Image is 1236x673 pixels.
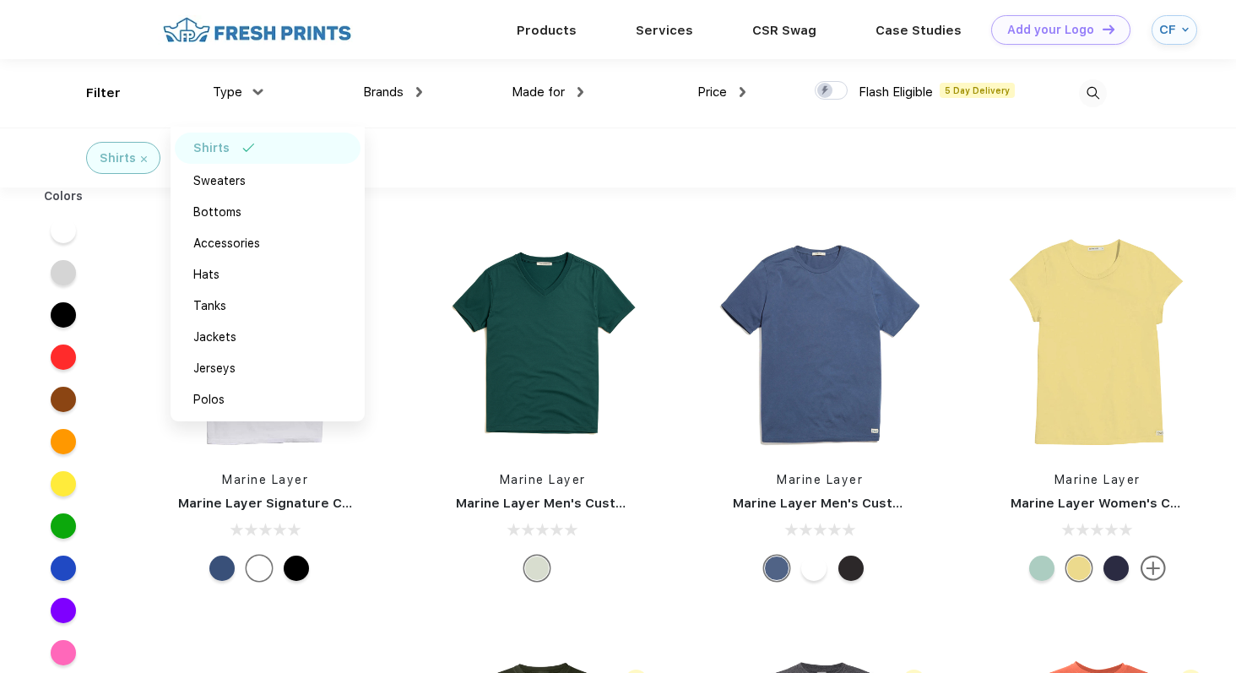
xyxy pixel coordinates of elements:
[193,266,220,284] div: Hats
[577,87,583,97] img: dropdown.png
[1141,556,1166,581] img: more.svg
[193,328,236,346] div: Jackets
[31,187,96,205] div: Colors
[733,496,1118,511] a: Marine Layer Men's Custom Dyed Signature Crew Neck Tee
[100,149,136,167] div: Shirts
[363,84,404,100] span: Brands
[86,84,121,103] div: Filter
[193,139,230,157] div: Shirts
[141,156,147,162] img: filter_cancel.svg
[247,556,272,581] div: White
[193,297,226,315] div: Tanks
[1182,26,1189,33] img: arrow_down_blue.svg
[500,473,586,486] a: Marine Layer
[242,144,255,152] img: filter_selected.svg
[158,15,356,45] img: fo%20logo%202.webp
[416,87,422,97] img: dropdown.png
[1054,473,1141,486] a: Marine Layer
[193,235,260,252] div: Accessories
[1159,23,1178,37] div: CF
[752,23,816,38] a: CSR Swag
[193,360,236,377] div: Jerseys
[1103,24,1114,34] img: DT
[517,23,577,38] a: Products
[153,230,377,454] img: func=resize&h=266
[764,556,789,581] div: Faded Navy
[940,83,1015,98] span: 5 Day Delivery
[636,23,693,38] a: Services
[456,496,790,511] a: Marine Layer Men's Custom Dyed Signature V-Neck
[859,84,933,100] span: Flash Eligible
[1007,23,1094,37] div: Add your Logo
[178,496,366,511] a: Marine Layer Signature Crew
[1103,556,1129,581] div: True Navy
[1079,79,1107,107] img: desktop_search.svg
[193,204,241,221] div: Bottoms
[431,230,655,454] img: func=resize&h=266
[801,556,827,581] div: White
[707,230,932,454] img: func=resize&h=266
[838,556,864,581] div: Black
[740,87,745,97] img: dropdown.png
[1066,556,1092,581] div: 372C
[209,556,235,581] div: Faded Navy
[1029,556,1054,581] div: Cyan (571C)
[252,89,263,95] img: dropdown.png
[777,473,863,486] a: Marine Layer
[985,230,1210,454] img: func=resize&h=266
[193,172,246,190] div: Sweaters
[697,84,727,100] span: Price
[284,556,309,581] div: Black
[193,391,225,409] div: Polos
[222,473,308,486] a: Marine Layer
[512,84,565,100] span: Made for
[213,84,242,100] span: Type
[524,556,550,581] div: Any Color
